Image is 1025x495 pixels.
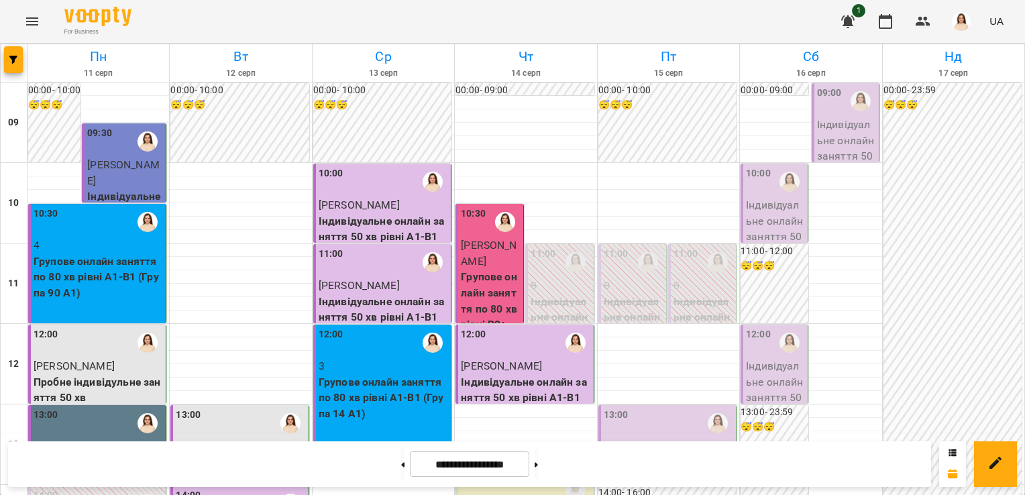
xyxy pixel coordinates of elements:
[604,278,663,294] p: 0
[423,172,443,192] img: Оксана
[673,294,733,388] p: Індивідуальне онлайн заняття 50 хв рівні А1-В1 ([PERSON_NAME])
[984,9,1009,34] button: UA
[319,374,448,422] p: Групове онлайн заняття по 80 хв рівні А1-В1 (Група 14 А1)
[673,278,733,294] p: 0
[34,207,58,221] label: 10:30
[34,408,58,423] label: 13:00
[138,131,158,152] img: Оксана
[742,46,879,67] h6: Сб
[16,5,48,38] button: Menu
[423,333,443,353] img: Оксана
[461,239,517,268] span: [PERSON_NAME]
[457,67,594,80] h6: 14 серп
[64,27,131,36] span: For Business
[600,67,737,80] h6: 15 серп
[817,117,876,211] p: Індивідуальне онлайн заняття 50 хв рівні В2+ - [PERSON_NAME]
[30,46,167,67] h6: Пн
[319,247,343,262] label: 11:00
[741,420,808,435] h6: 😴😴😴
[746,166,771,181] label: 10:00
[319,213,448,245] p: Індивідуальне онлайн заняття 50 хв рівні А1-В1
[708,252,728,272] img: Оксана
[461,207,486,221] label: 10:30
[604,294,663,388] p: Індивідуальне онлайн заняття 50 хв рівні В2+ ([PERSON_NAME])
[28,98,80,113] h6: 😴😴😴
[638,252,658,272] img: Оксана
[34,360,115,372] span: [PERSON_NAME]
[138,413,158,433] img: Оксана
[315,67,452,80] h6: 13 серп
[741,83,808,98] h6: 00:00 - 09:00
[883,98,1022,113] h6: 😴😴😴
[138,212,158,232] img: Оксана
[742,67,879,80] h6: 16 серп
[319,199,400,211] span: [PERSON_NAME]
[423,252,443,272] div: Оксана
[461,269,521,332] p: Групове онлайн заняття по 80 хв рівні В2+
[741,244,808,259] h6: 11:00 - 12:00
[319,166,343,181] label: 10:00
[319,327,343,342] label: 12:00
[172,67,309,80] h6: 12 серп
[34,254,163,301] p: Групове онлайн заняття по 80 хв рівні А1-В1 (Група 90 A1)
[8,196,19,211] h6: 10
[138,333,158,353] img: Оксана
[34,237,163,254] p: 4
[565,252,586,272] img: Оксана
[883,83,1022,98] h6: 00:00 - 23:59
[817,86,842,101] label: 09:00
[319,279,400,292] span: [PERSON_NAME]
[315,46,452,67] h6: Ср
[779,333,800,353] img: Оксана
[313,83,451,98] h6: 00:00 - 10:00
[34,374,163,406] p: Пробне індивідульне заняття 50 хв
[461,360,542,372] span: [PERSON_NAME]
[461,374,590,406] p: Індивідуальне онлайн заняття 50 хв рівні А1-В1
[741,405,808,420] h6: 13:00 - 23:59
[851,91,871,111] img: Оксана
[989,14,1004,28] span: UA
[87,158,160,187] span: [PERSON_NAME]
[495,212,515,232] div: Оксана
[87,188,163,268] p: Індивідуальне онлайн заняття 50 хв (підготовка до іспиту ) рівні В2+
[952,12,971,31] img: 76124efe13172d74632d2d2d3678e7ed.png
[313,98,451,113] h6: 😴😴😴
[598,83,737,98] h6: 00:00 - 10:00
[30,67,167,80] h6: 11 серп
[565,333,586,353] img: Оксана
[455,83,594,98] h6: 00:00 - 09:00
[746,358,805,453] p: Індивідуальне онлайн заняття 50 хв рівні А1-В1 - [PERSON_NAME]
[604,408,629,423] label: 13:00
[8,357,19,372] h6: 12
[598,98,737,113] h6: 😴😴😴
[531,278,590,294] p: 0
[172,46,309,67] h6: Вт
[885,46,1022,67] h6: Нд
[708,413,728,433] img: Оксана
[852,4,865,17] span: 1
[746,197,805,324] p: Індивідуальне онлайн заняття 50 хв (підготовка до іспиту ) рівні В2+ - [PERSON_NAME]
[531,294,590,388] p: Індивідуальне онлайн заняття 50 хв рівні А1-В1 ([PERSON_NAME])
[461,327,486,342] label: 12:00
[280,413,301,433] img: Оксана
[64,7,131,26] img: Voopty Logo
[34,327,58,342] label: 12:00
[673,247,698,262] label: 11:00
[28,83,80,98] h6: 00:00 - 10:00
[8,115,19,130] h6: 09
[779,172,800,192] img: Оксана
[87,126,112,141] label: 09:30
